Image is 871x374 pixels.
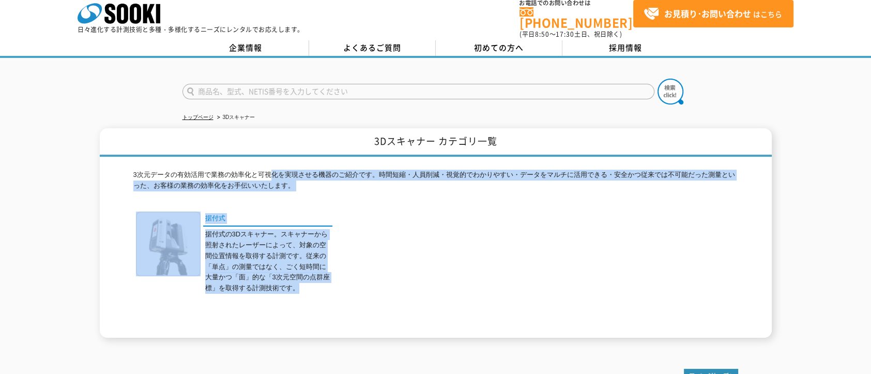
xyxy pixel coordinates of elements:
[205,229,332,294] p: 据付式の3Dスキャナー。スキャナーから照射されたレーザーによって、対象の空間位置情報を取得する計測です。従来の「単点」の測量ではなく、ごく短時間に大量かつ「面」的な「3次元空間の点群座標」を取得...
[556,29,574,39] span: 17:30
[182,40,309,56] a: 企業情報
[182,114,213,120] a: トップページ
[535,29,549,39] span: 8:50
[203,212,332,227] a: 据付式
[474,42,524,53] span: 初めての方へ
[658,79,683,104] img: btn_search.png
[133,170,738,197] p: 3次元データの有効活用で業務の効率化と可視化を実現させる機器のご紹介です。時間短縮・人員削減・視覚的でわかりやすい・データをマルチに活用できる・安全かつ従来では不可能だった測量といった、お客様の...
[100,128,772,157] h1: 3Dスキャナー カテゴリ一覧
[664,7,751,20] strong: お見積り･お問い合わせ
[519,29,622,39] span: (平日 ～ 土日、祝日除く)
[78,26,304,33] p: 日々進化する計測技術と多種・多様化するニーズにレンタルでお応えします。
[436,40,562,56] a: 初めての方へ
[562,40,689,56] a: 採用情報
[519,7,633,28] a: [PHONE_NUMBER]
[644,6,782,22] span: はこちら
[182,84,654,99] input: 商品名、型式、NETIS番号を入力してください
[309,40,436,56] a: よくあるご質問
[215,112,255,123] li: 3Dスキャナー
[136,212,201,276] img: 据付式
